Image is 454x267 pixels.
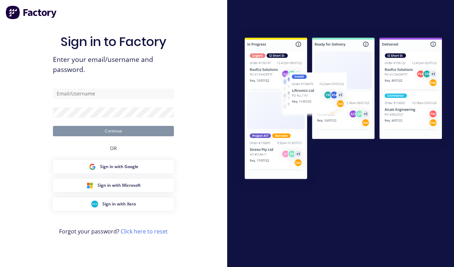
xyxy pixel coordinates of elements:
[53,126,174,136] button: Continue
[98,182,141,188] span: Sign in with Microsoft
[110,136,117,160] div: OR
[53,197,174,211] button: Xero Sign inSign in with Xero
[53,160,174,173] button: Google Sign inSign in with Google
[53,89,174,99] input: Email/Username
[61,34,166,49] h1: Sign in to Factory
[100,164,138,170] span: Sign in with Google
[6,6,57,19] img: Factory
[91,201,98,208] img: Xero Sign in
[59,227,168,236] span: Forgot your password?
[53,179,174,192] button: Microsoft Sign inSign in with Microsoft
[121,228,168,235] a: Click here to reset
[89,163,96,170] img: Google Sign in
[86,182,93,189] img: Microsoft Sign in
[53,55,174,75] span: Enter your email/username and password.
[102,201,136,207] span: Sign in with Xero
